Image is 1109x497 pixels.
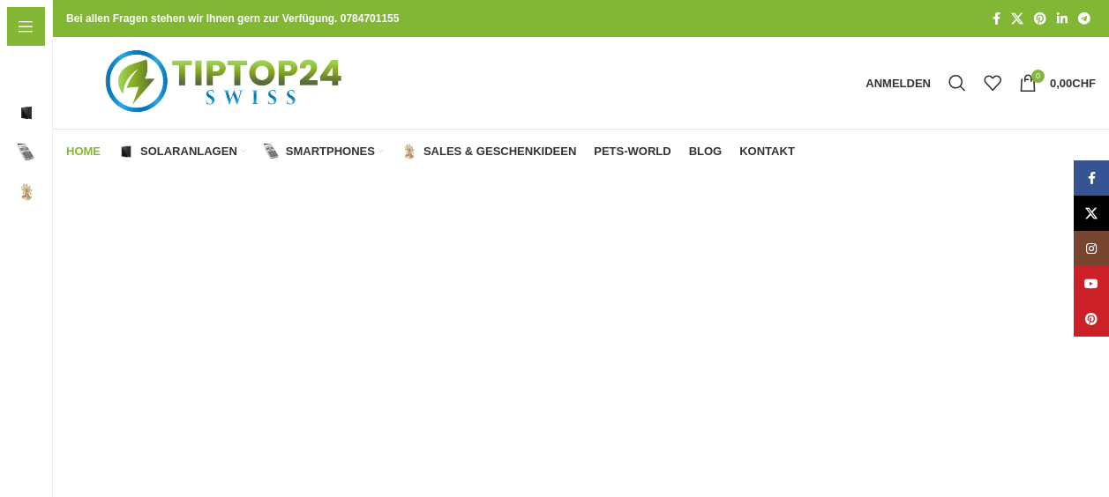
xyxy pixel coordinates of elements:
a: YouTube Social Link [1074,266,1109,301]
img: Sales & Geschenkideen [18,183,35,201]
a: Pinterest Social Link [1074,301,1109,337]
a: LinkedIn Social Link [1052,7,1073,31]
span: Blog [689,145,723,159]
a: Telegram Social Link [1073,7,1096,31]
a: Pinterest Social Link [1029,7,1052,31]
span: Kontakt [18,295,64,327]
span: Menü [42,17,75,36]
a: X Social Link [1074,196,1109,231]
a: Instagram Social Link [1074,231,1109,266]
span: Kontakt [739,145,795,159]
span: Smartphones [44,137,123,168]
a: Blog [689,134,723,169]
span: Smartphones [286,145,375,159]
span: Anmelden [865,78,931,89]
a: Facebook Social Link [987,7,1006,31]
span: 0 [1031,70,1045,83]
span: Solaranlagen [44,97,122,129]
span: Pets-World [18,216,83,248]
img: Sales & Geschenkideen [401,144,417,159]
img: Smartphones [264,144,280,159]
a: Anmelden [857,65,940,100]
a: X Social Link [1006,7,1029,31]
a: Facebook Social Link [1074,160,1109,196]
a: Sales & Geschenkideen [401,134,576,169]
span: CHF [1072,77,1096,90]
a: Solaranlagen [118,134,246,169]
span: Sales & Geschenkideen [423,145,576,159]
a: Kontakt [739,134,795,169]
a: Pets-World [594,134,671,169]
img: Smartphones [18,144,35,161]
span: Blog [18,256,45,287]
div: Meine Wunschliste [975,65,1010,100]
span: Sales & Geschenkideen [44,176,184,208]
div: Hauptnavigation [57,134,804,169]
a: Suche [940,65,975,100]
a: 0 0,00CHF [1010,65,1105,100]
img: Solaranlagen [18,104,35,122]
span: Home [18,57,52,89]
a: Smartphones [264,134,384,169]
bdi: 0,00 [1050,77,1096,90]
span: Pets-World [594,145,671,159]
